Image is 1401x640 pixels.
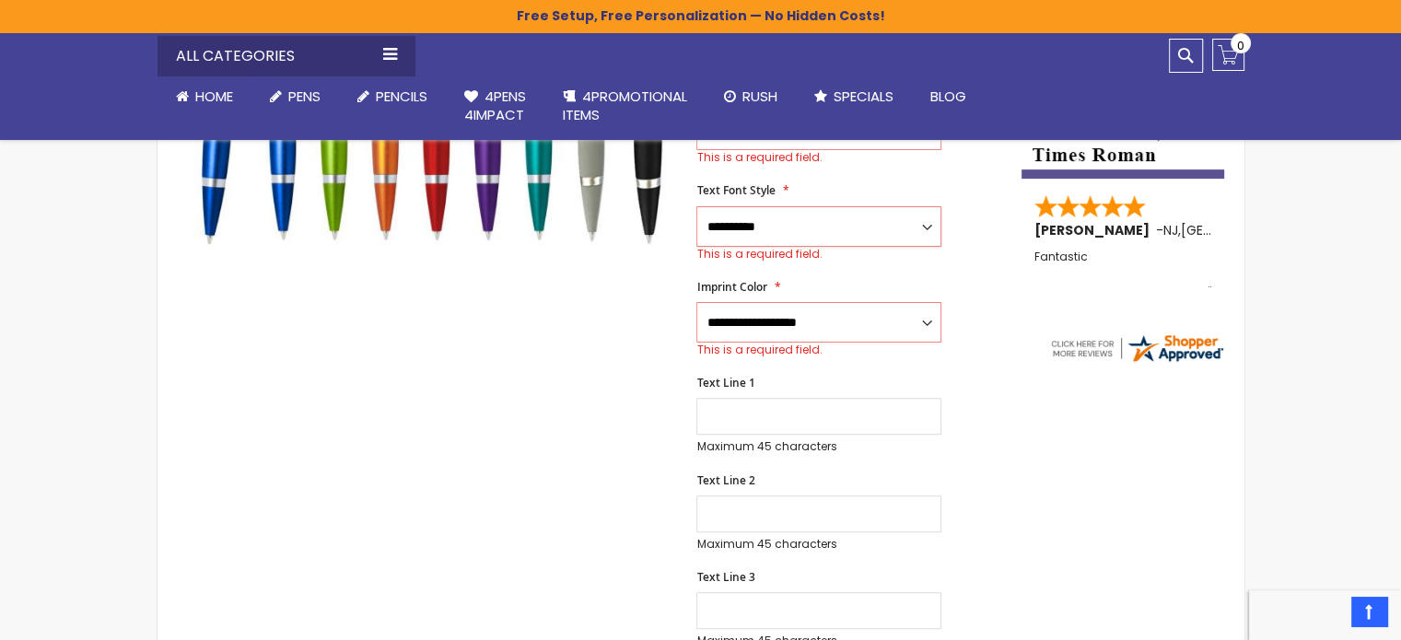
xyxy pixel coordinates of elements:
span: Text Font Style [696,182,775,198]
div: All Categories [158,36,415,76]
span: Text Line 2 [696,472,754,488]
a: Blog [912,76,985,117]
a: Home [158,76,251,117]
span: [PERSON_NAME] [1034,221,1156,239]
span: Rush [742,87,777,106]
a: 4Pens4impact [446,76,544,136]
p: Maximum 45 characters [696,439,941,454]
span: Specials [834,87,893,106]
span: 4Pens 4impact [464,87,526,124]
a: Pens [251,76,339,117]
span: [GEOGRAPHIC_DATA] [1181,221,1316,239]
span: Text Line 3 [696,569,754,585]
span: Text Line 1 [696,375,754,390]
span: Pens [288,87,321,106]
a: Pencils [339,76,446,117]
a: Rush [706,76,796,117]
span: 4PROMOTIONAL ITEMS [563,87,687,124]
div: This is a required field. [696,247,941,262]
div: This is a required field. [696,150,941,165]
span: - , [1156,221,1316,239]
span: NJ [1163,221,1178,239]
span: Blog [930,87,966,106]
a: Specials [796,76,912,117]
div: Fantastic [1034,250,1213,290]
p: Maximum 45 characters [696,537,941,552]
span: 0 [1237,37,1244,54]
a: 4pens.com certificate URL [1048,353,1225,368]
span: Pencils [376,87,427,106]
div: This is a required field. [696,343,941,357]
iframe: Google Customer Reviews [1249,590,1401,640]
a: 0 [1212,39,1244,71]
span: Home [195,87,233,106]
img: 4pens.com widget logo [1048,332,1225,365]
span: Imprint Color [696,279,766,295]
a: 4PROMOTIONALITEMS [544,76,706,136]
